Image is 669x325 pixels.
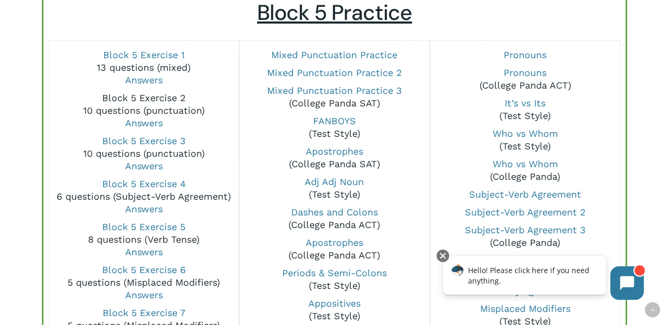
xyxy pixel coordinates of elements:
a: Pronouns [504,67,547,78]
p: (Test Style) [246,115,423,140]
a: Mixed Punctuation Practice 2 [267,67,402,78]
a: Apostrophes [306,237,363,248]
a: Block 5 Exercise 6 [102,264,186,275]
p: (College Panda) [436,224,614,249]
p: (Test Style) [436,127,614,153]
a: Subject-Verb Agreement [469,189,581,200]
a: Pronouns [504,49,547,60]
p: 10 questions (punctuation) [54,92,232,129]
a: Block 5 Exercise 5 [102,221,185,232]
p: (Test Style) [246,176,423,201]
a: Mixed Punctuation Practice 3 [267,85,402,96]
p: (College Panda) [436,158,614,183]
p: (Test Style) [436,97,614,122]
iframe: Chatbot [432,247,654,310]
a: Adj Adj Noun [305,176,364,187]
a: Mixed Punctuation Practice [271,49,397,60]
a: Appositives [308,298,361,309]
a: Apostrophes [306,146,363,157]
a: Subject-Verb Agreement 3 [465,224,586,235]
a: Block 5 Exercise 4 [102,178,186,189]
p: 8 questions (Verb Tense) [54,221,232,258]
p: (Test Style) [246,267,423,292]
a: Answers [125,74,163,85]
p: (College Panda SAT) [246,84,423,110]
a: Block 5 Exercise 7 [103,307,185,318]
a: Subject-Verb Agreement 2 [465,207,586,218]
p: 6 questions (Subject-Verb Agreement) [54,178,232,215]
a: Dashes and Colons [291,207,378,218]
a: Periods & Semi-Colons [282,267,387,278]
a: Who vs Whom [493,128,558,139]
a: It’s vs Its [505,97,545,109]
p: (Test Style) [246,297,423,322]
a: Answers [125,289,163,300]
p: (College Panda SAT) [246,145,423,170]
p: (College Panda ACT) [436,67,614,92]
a: Who vs Whom [493,158,558,169]
a: Answers [125,160,163,171]
a: Answers [125,246,163,257]
a: FANBOYS [313,115,356,126]
p: 5 questions (Misplaced Modifiers) [54,264,232,301]
a: Block 5 Exercise 1 [103,49,185,60]
a: Block 5 Exercise 2 [102,92,186,103]
a: Misplaced Modifiers [480,303,571,314]
p: 10 questions (punctuation) [54,135,232,172]
a: Answers [125,117,163,128]
a: Answers [125,203,163,214]
p: 13 questions (mixed) [54,49,232,86]
a: Block 5 Exercise 3 [102,135,186,146]
p: (College Panda ACT) [246,206,423,231]
p: (College Panda ACT) [246,236,423,262]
